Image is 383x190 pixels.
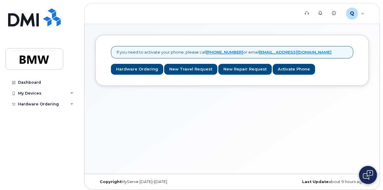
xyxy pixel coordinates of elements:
[117,49,332,55] p: If you need to activate your phone, please call or email
[206,50,243,55] a: [PHONE_NUMBER]
[363,170,373,180] img: Open chat
[100,179,121,184] strong: Copyright
[95,179,186,184] div: MyServe [DATE]–[DATE]
[259,50,332,55] a: [EMAIL_ADDRESS][DOMAIN_NAME]
[278,179,369,184] div: about 9 hours ago
[111,64,163,75] a: Hardware Ordering
[302,179,329,184] strong: Last Update
[164,64,217,75] a: New Travel Request
[273,64,315,75] a: Activate Phone
[218,64,272,75] a: New Repair Request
